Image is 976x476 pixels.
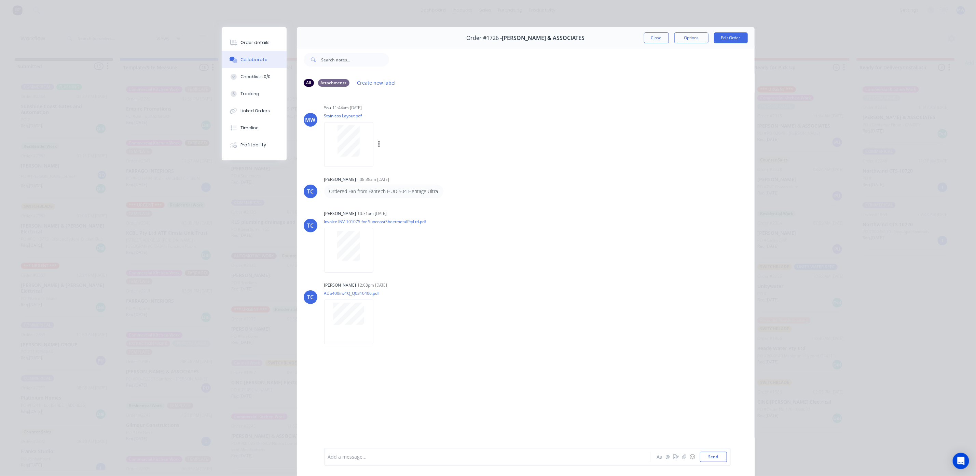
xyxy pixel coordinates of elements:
div: MW [305,116,316,124]
div: 11:44am [DATE] [333,105,362,111]
button: Aa [656,453,664,461]
div: Linked Orders [240,108,270,114]
div: Open Intercom Messenger [953,453,969,469]
div: 12:08pm [DATE] [358,282,387,288]
button: Order details [222,34,287,51]
button: Tracking [222,85,287,102]
span: [PERSON_NAME] & ASSOCIATES [502,35,585,41]
button: Timeline [222,119,287,136]
p: Ordered Fan from Fantech HUD 504 Heritage Ultra [329,188,438,195]
div: 10:31am [DATE] [358,211,387,217]
div: Collaborate [240,57,267,63]
div: Tracking [240,91,259,97]
button: Close [644,32,669,43]
div: - 08:35am [DATE] [358,176,389,183]
div: You [324,105,331,111]
input: Search notes... [321,53,389,67]
button: Options [674,32,709,43]
div: [PERSON_NAME] [324,211,356,217]
button: Edit Order [714,32,748,43]
button: Collaborate [222,51,287,68]
button: Send [700,452,727,462]
div: TC [307,187,314,196]
div: TC [307,293,314,301]
div: Checklists 0/0 [240,74,271,80]
div: Attachments [318,79,349,87]
div: [PERSON_NAME] [324,282,356,288]
div: [PERSON_NAME] [324,176,356,183]
button: Create new label [354,78,399,87]
p: Stainless Layout.pdf [324,113,450,119]
div: All [304,79,314,87]
button: Checklists 0/0 [222,68,287,85]
button: @ [664,453,672,461]
span: Order #1726 - [467,35,502,41]
div: TC [307,221,314,230]
button: ☺ [688,453,697,461]
p: Invoice INV-101075 for SuncoastSheetmetalPtyLtd.pdf [324,219,426,225]
button: Profitability [222,136,287,154]
div: Order details [240,40,270,46]
div: Timeline [240,125,259,131]
p: ADo400inv1Q_Q0310406.pdf [324,290,380,296]
button: Linked Orders [222,102,287,119]
div: Profitability [240,142,266,148]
